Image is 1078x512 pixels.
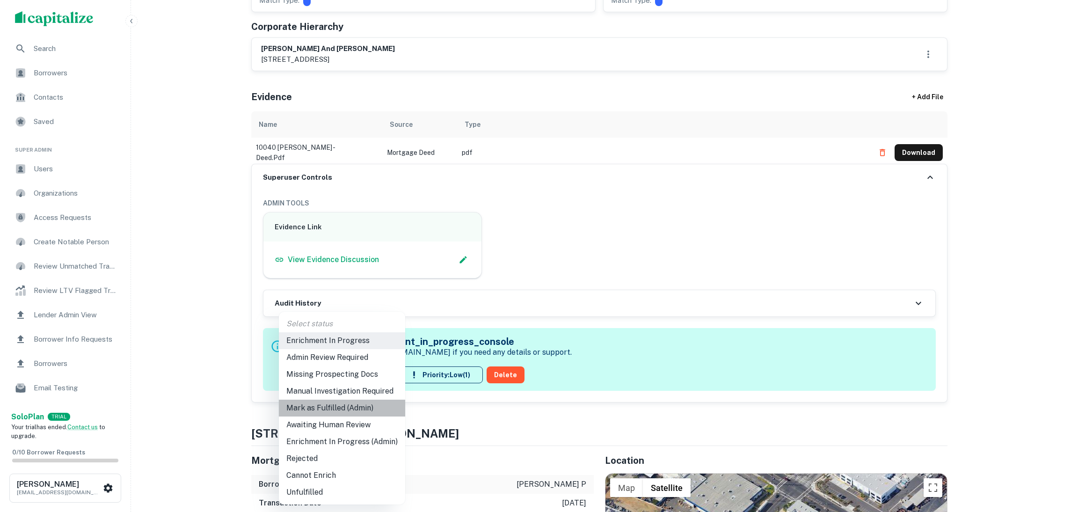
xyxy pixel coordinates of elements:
[279,484,405,501] li: Unfulfilled
[279,400,405,417] li: Mark as Fulfilled (Admin)
[279,349,405,366] li: Admin Review Required
[279,433,405,450] li: Enrichment In Progress (Admin)
[279,417,405,433] li: Awaiting Human Review
[1031,437,1078,482] iframe: Chat Widget
[279,383,405,400] li: Manual Investigation Required
[279,450,405,467] li: Rejected
[279,366,405,383] li: Missing Prospecting Docs
[279,332,405,349] li: Enrichment In Progress
[279,467,405,484] li: Cannot Enrich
